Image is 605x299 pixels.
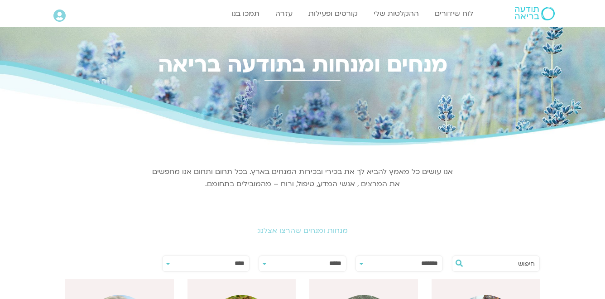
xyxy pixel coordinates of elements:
[304,5,362,22] a: קורסים ופעילות
[515,7,555,20] img: תודעה בריאה
[227,5,264,22] a: תמכו בנו
[49,52,556,77] h2: מנחים ומנחות בתודעה בריאה
[369,5,423,22] a: ההקלטות שלי
[466,256,535,271] input: חיפוש
[430,5,478,22] a: לוח שידורים
[151,166,454,190] p: אנו עושים כל מאמץ להביא לך את בכירי ובכירות המנחים בארץ. בכל תחום ותחום אנו מחפשים את המרצים , אנ...
[271,5,297,22] a: עזרה
[49,227,556,235] h2: מנחות ומנחים שהרצו אצלנו:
